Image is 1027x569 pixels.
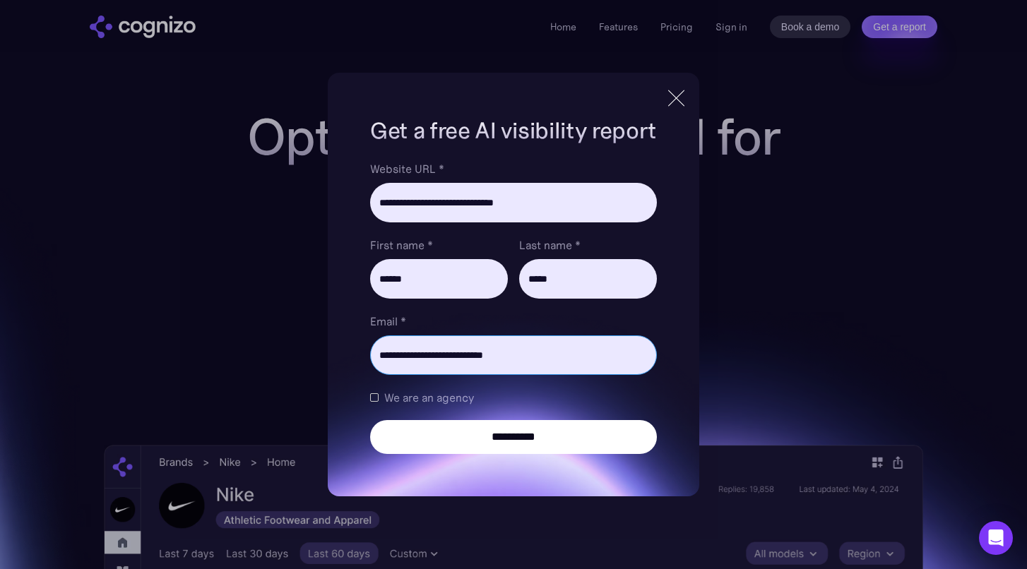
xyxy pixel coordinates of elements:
[370,313,657,330] label: Email *
[519,236,657,253] label: Last name *
[384,389,474,406] span: We are an agency
[370,160,657,177] label: Website URL *
[979,521,1013,555] div: Open Intercom Messenger
[370,115,657,146] h1: Get a free AI visibility report
[370,236,508,253] label: First name *
[370,160,657,454] form: Brand Report Form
